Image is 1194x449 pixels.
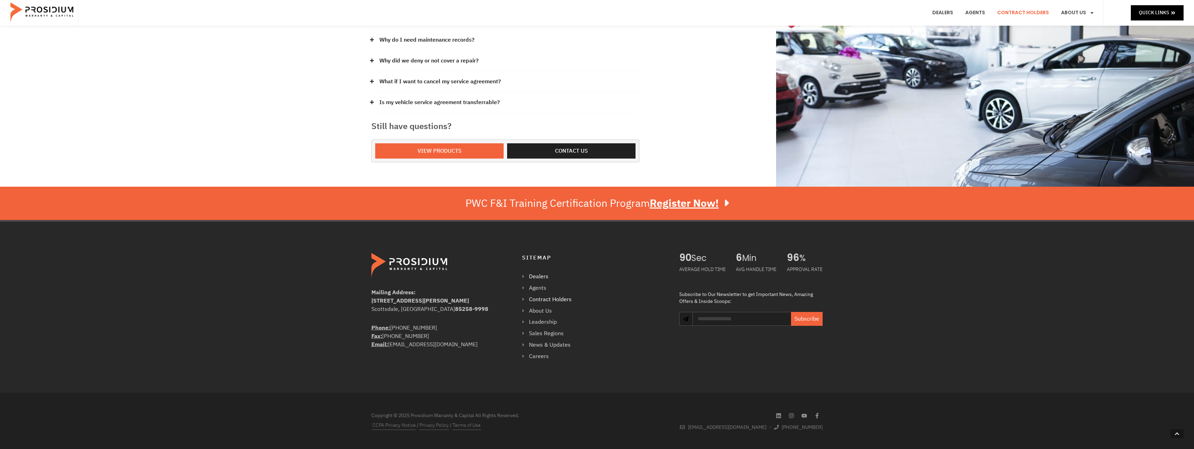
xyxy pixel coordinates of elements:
[371,324,494,349] div: [PHONE_NUMBER] [PHONE_NUMBER] [EMAIL_ADDRESS][DOMAIN_NAME]
[420,421,449,430] a: Privacy Policy
[371,297,469,305] b: [STREET_ADDRESS][PERSON_NAME]
[679,253,691,263] span: 90
[371,332,382,340] abbr: Fax
[418,146,462,156] span: View Products
[379,56,479,66] a: Why did we deny or not cover a repair?
[522,272,579,282] a: Dealers
[522,340,579,350] a: News & Updates
[371,30,639,51] div: Why do I need maintenance records?
[455,305,488,313] b: 85258-9998
[522,306,579,316] a: About Us
[371,305,494,313] div: Scottsdale, [GEOGRAPHIC_DATA]
[371,120,639,133] h3: Still have questions?
[507,143,636,159] a: Contact us
[379,77,501,87] a: What if I want to cancel my service agreement?
[522,283,579,293] a: Agents
[465,197,729,210] div: PWC F&I Training Certification Program
[791,312,823,326] button: Subscribe
[371,324,390,332] abbr: Phone Number
[1139,8,1169,17] span: Quick Links
[522,253,665,263] h4: Sitemap
[691,253,726,263] span: Sec
[780,423,823,432] span: [PHONE_NUMBER]
[375,143,504,159] a: View Products
[736,263,776,276] div: AVG HANDLE TIME
[379,98,500,108] a: Is my vehicle service agreement transferrable?
[522,317,579,327] a: Leadership
[522,329,579,339] a: Sales Regions
[371,71,639,92] div: What if I want to cancel my service agreement?
[650,195,719,211] u: Register Now!
[371,51,639,71] div: Why did we deny or not cover a repair?
[371,288,415,297] b: Mailing Address:
[686,423,766,432] span: [EMAIL_ADDRESS][DOMAIN_NAME]
[555,146,588,156] span: Contact us
[371,340,388,349] abbr: Email Address
[371,340,388,349] strong: Email:
[372,421,416,430] a: CCPA Privacy Notice
[680,423,766,432] a: [EMAIL_ADDRESS][DOMAIN_NAME]
[371,324,390,332] strong: Phone:
[1131,5,1184,20] a: Quick Links
[679,291,823,305] div: Subscribe to Our Newsletter to get Important News, Amazing Offers & Inside Scoops:
[522,295,579,305] a: Contract Holders
[692,312,823,333] form: Newsletter Form
[799,253,823,263] span: %
[787,253,799,263] span: 96
[371,92,639,113] div: Is my vehicle service agreement transferrable?
[379,35,474,45] a: Why do I need maintenance records?
[742,253,776,263] span: Min
[522,351,579,362] a: Careers
[371,332,382,340] strong: Fax:
[522,272,579,361] nav: Menu
[787,263,823,276] div: APPROVAL RATE
[794,315,819,323] span: Subscribe
[371,412,594,419] div: Copyright © 2025 Prosidium Warranty & Capital All Rights Reserved.
[453,421,481,430] a: Terms of Use
[679,263,726,276] div: AVERAGE HOLD TIME
[774,423,823,432] a: [PHONE_NUMBER]
[736,253,742,263] span: 6
[371,421,594,430] div: / /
